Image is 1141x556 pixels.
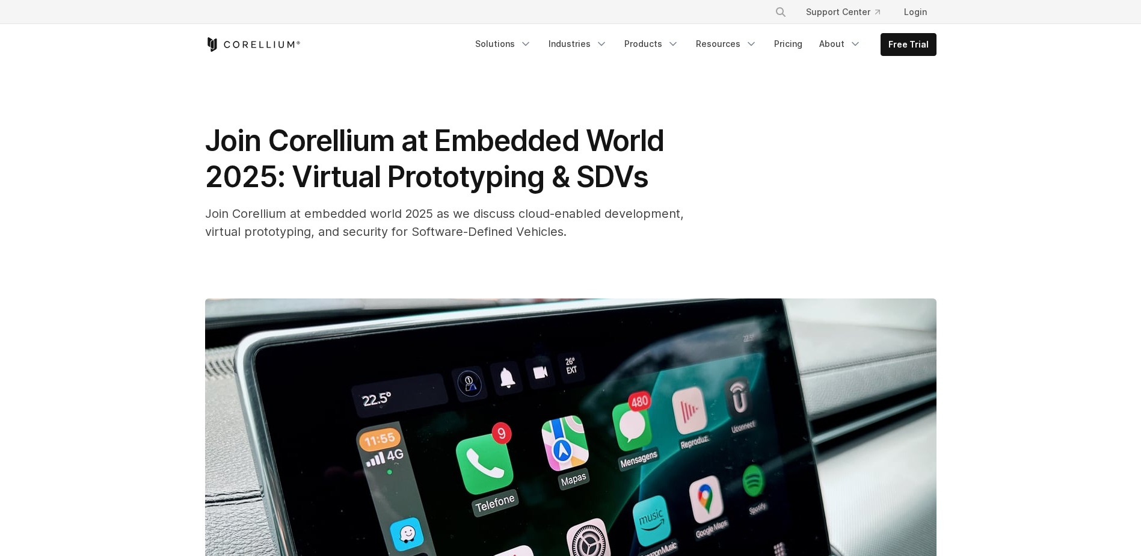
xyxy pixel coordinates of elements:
div: Navigation Menu [760,1,936,23]
a: Support Center [796,1,890,23]
a: Pricing [767,33,810,55]
span: Join Corellium at Embedded World 2025: Virtual Prototyping & SDVs [205,123,664,194]
button: Search [770,1,792,23]
a: Corellium Home [205,37,301,52]
a: About [812,33,869,55]
span: Join Corellium at embedded world 2025 as we discuss cloud-enabled development, virtual prototypin... [205,206,684,239]
a: Industries [541,33,615,55]
a: Solutions [468,33,539,55]
a: Free Trial [881,34,936,55]
div: Navigation Menu [468,33,936,56]
a: Products [617,33,686,55]
a: Resources [689,33,764,55]
a: Login [894,1,936,23]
